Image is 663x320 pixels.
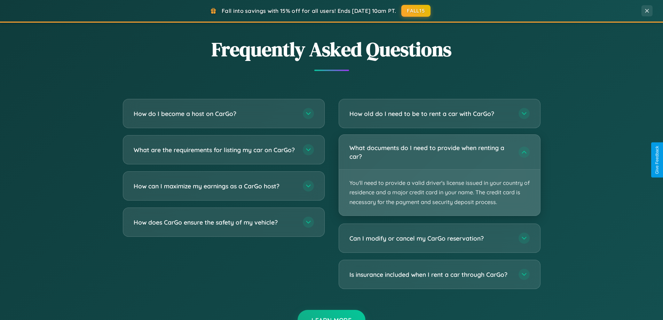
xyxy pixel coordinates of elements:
[134,218,296,227] h3: How does CarGo ensure the safety of my vehicle?
[339,170,540,216] p: You'll need to provide a valid driver's license issued in your country of residence and a major c...
[401,5,431,17] button: FALL15
[349,143,512,161] h3: What documents do I need to provide when renting a car?
[349,270,512,279] h3: Is insurance included when I rent a car through CarGo?
[123,36,540,63] h2: Frequently Asked Questions
[349,109,512,118] h3: How old do I need to be to rent a car with CarGo?
[134,182,296,190] h3: How can I maximize my earnings as a CarGo host?
[222,7,396,14] span: Fall into savings with 15% off for all users! Ends [DATE] 10am PT.
[134,146,296,154] h3: What are the requirements for listing my car on CarGo?
[134,109,296,118] h3: How do I become a host on CarGo?
[349,234,512,243] h3: Can I modify or cancel my CarGo reservation?
[655,146,660,174] div: Give Feedback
